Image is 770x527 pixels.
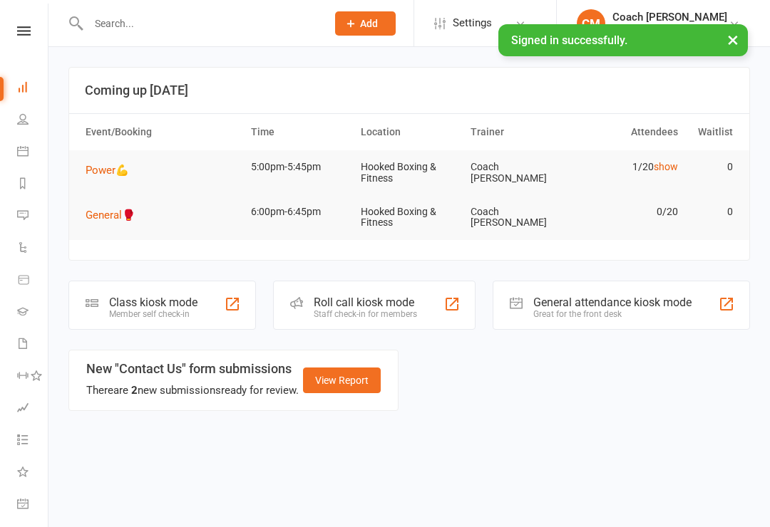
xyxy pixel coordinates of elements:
div: Coach [PERSON_NAME] [612,11,727,24]
th: Event/Booking [79,114,245,150]
a: Dashboard [17,73,49,105]
button: Add [335,11,396,36]
div: There are new submissions ready for review. [86,382,299,399]
a: View Report [303,367,381,393]
th: Attendees [574,114,684,150]
span: Power💪 [86,164,129,177]
a: General attendance kiosk mode [17,489,49,521]
td: Coach [PERSON_NAME] [464,195,574,240]
a: Calendar [17,137,49,169]
td: Coach [PERSON_NAME] [464,150,574,195]
span: Add [360,18,378,29]
a: Reports [17,169,49,201]
td: 0 [684,150,739,184]
th: Time [245,114,354,150]
a: show [654,161,678,172]
div: General attendance kiosk mode [533,296,692,309]
td: 6:00pm-6:45pm [245,195,354,229]
td: 0/20 [574,195,684,229]
div: Great for the front desk [533,309,692,319]
th: Location [354,114,464,150]
td: 0 [684,195,739,229]
h3: Coming up [DATE] [85,83,734,98]
span: Settings [453,7,492,39]
td: Hooked Boxing & Fitness [354,195,464,240]
span: Signed in successfully. [511,33,627,47]
input: Search... [84,14,317,33]
a: Product Sales [17,265,49,297]
button: Power💪 [86,162,139,179]
a: Assessments [17,393,49,425]
td: Hooked Boxing & Fitness [354,150,464,195]
div: Hooked Boxing & Fitness [612,24,727,36]
td: 5:00pm-5:45pm [245,150,354,184]
div: Staff check-in for members [314,309,417,319]
button: General🥊 [86,207,145,224]
div: Class kiosk mode [109,296,197,309]
td: 1/20 [574,150,684,184]
a: People [17,105,49,137]
div: CM [577,9,605,38]
div: Member self check-in [109,309,197,319]
div: Roll call kiosk mode [314,296,417,309]
span: General🥊 [86,209,135,221]
h3: New "Contact Us" form submissions [86,362,299,376]
a: What's New [17,457,49,489]
th: Waitlist [684,114,739,150]
th: Trainer [464,114,574,150]
strong: 2 [131,384,138,397]
button: × [720,24,746,55]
